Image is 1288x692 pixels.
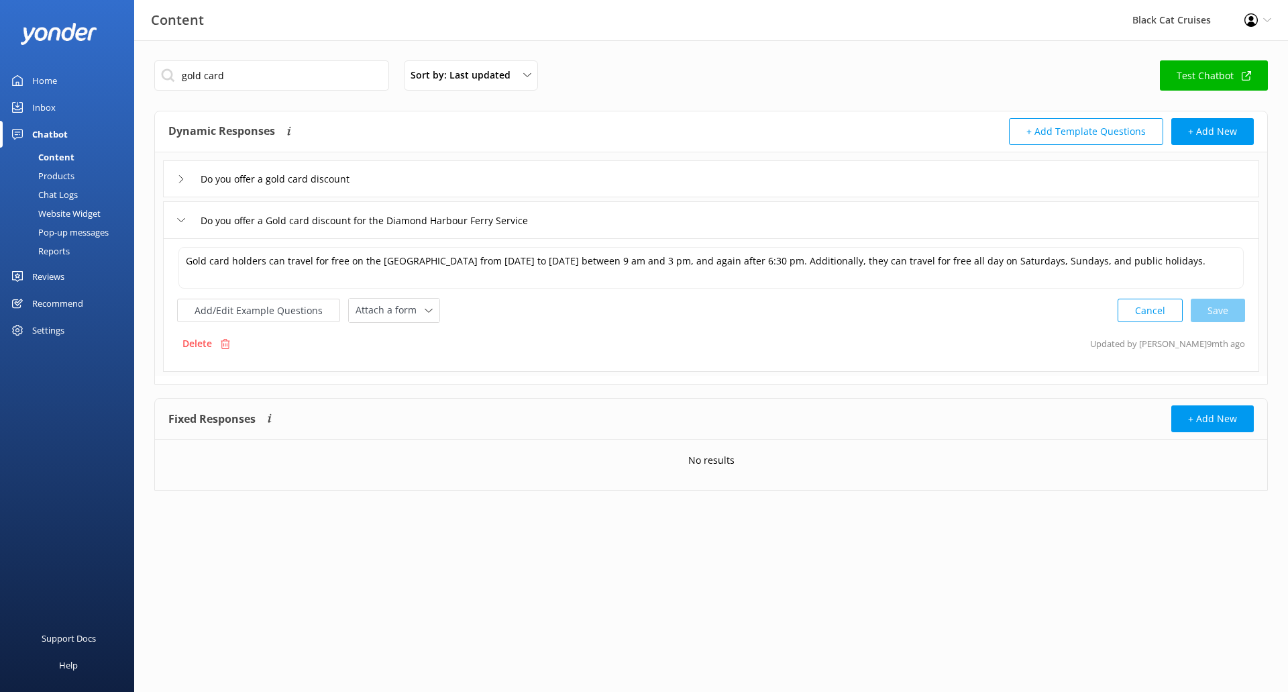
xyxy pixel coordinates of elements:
button: + Add New [1171,118,1254,145]
div: Reports [8,242,70,260]
button: Add/Edit Example Questions [177,299,340,322]
img: yonder-white-logo.png [20,23,97,45]
div: Chatbot [32,121,68,148]
div: Settings [32,317,64,344]
div: Products [8,166,74,185]
div: Home [32,67,57,94]
div: Recommend [32,290,83,317]
a: Products [8,166,134,185]
button: + Add New [1171,405,1254,432]
div: Help [59,652,78,679]
p: No results [688,453,735,468]
p: Updated by [PERSON_NAME] 9mth ago [1090,331,1245,356]
h4: Fixed Responses [168,405,256,432]
input: Search all Chatbot Content [154,60,389,91]
div: Support Docs [42,625,96,652]
a: Test Chatbot [1160,60,1268,91]
p: Delete [182,336,212,351]
span: Sort by: Last updated [411,68,519,83]
a: Reports [8,242,134,260]
a: Content [8,148,134,166]
div: Pop-up messages [8,223,109,242]
a: Pop-up messages [8,223,134,242]
textarea: Gold card holders can travel for free on the [GEOGRAPHIC_DATA] from [DATE] to [DATE] between 9 am... [178,247,1244,289]
div: Inbox [32,94,56,121]
div: Website Widget [8,204,101,223]
div: Chat Logs [8,185,78,204]
button: + Add Template Questions [1009,118,1163,145]
button: Cancel [1118,299,1183,322]
a: Chat Logs [8,185,134,204]
span: Attach a form [356,303,425,317]
h4: Dynamic Responses [168,118,275,145]
h3: Content [151,9,204,31]
div: Content [8,148,74,166]
a: Website Widget [8,204,134,223]
div: Reviews [32,263,64,290]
